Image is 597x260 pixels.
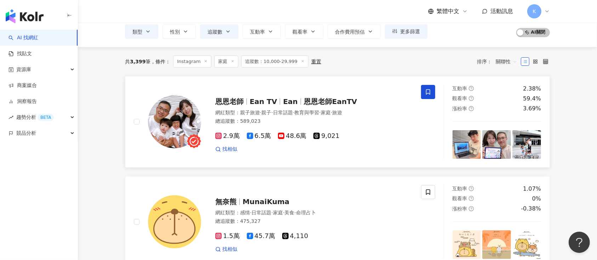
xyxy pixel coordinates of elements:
span: 家庭 [321,110,331,115]
span: 3,399 [130,59,146,64]
div: 1.07% [523,185,541,193]
span: 條件 ： [150,59,170,64]
img: post-image [482,130,511,159]
span: MunaiKuma [243,197,289,206]
span: 繁體中文 [437,7,459,15]
button: 合作費用預估 [328,24,381,39]
span: 4,110 [282,232,308,240]
span: 9,021 [313,132,340,140]
span: 關聯性 [496,56,517,67]
span: · [293,110,294,115]
span: Ean [283,97,297,106]
img: post-image [453,130,481,159]
span: 觀看率 [453,196,467,201]
span: rise [8,115,13,120]
div: 排序： [477,56,521,67]
span: 無奈熊 [215,197,237,206]
span: · [271,110,273,115]
div: 總追蹤數 ： 589,023 [215,118,413,125]
img: logo [6,9,44,23]
span: · [271,210,273,215]
div: -0.38% [521,205,541,213]
span: 活動訊息 [490,8,513,15]
span: 互動率 [453,186,467,191]
img: post-image [512,130,541,159]
span: 恩恩老師EanTV [304,97,357,106]
span: · [294,210,296,215]
span: 找相似 [222,146,237,153]
div: 59.4% [523,95,541,103]
span: 48.6萬 [278,132,306,140]
span: 追蹤數 [207,29,222,35]
span: 教育與學習 [294,110,319,115]
span: 1.5萬 [215,232,240,240]
a: 找貼文 [8,50,32,57]
span: Ean TV [250,97,277,106]
div: 共 筆 [125,59,150,64]
span: · [283,210,284,215]
span: · [260,110,261,115]
div: 0% [532,195,541,203]
button: 更多篩選 [385,24,427,39]
span: question-circle [469,106,474,111]
span: 6.5萬 [247,132,271,140]
span: 類型 [132,29,142,35]
span: 日常話題 [251,210,271,215]
span: 恩恩老師 [215,97,244,106]
a: searchAI 找網紅 [8,34,38,41]
span: 觀看率 [292,29,307,35]
button: 類型 [125,24,158,39]
a: 找相似 [215,146,237,153]
span: 漲粉率 [453,106,467,111]
div: 總追蹤數 ： 475,327 [215,218,413,225]
span: 家庭 [214,56,238,68]
span: question-circle [469,196,474,201]
span: question-circle [469,86,474,91]
div: 網紅類型 ： [215,209,413,216]
span: 性別 [170,29,180,35]
img: post-image [482,230,511,259]
img: KOL Avatar [148,95,201,148]
div: 網紅類型 ： [215,109,413,116]
button: 觀看率 [285,24,323,39]
iframe: Help Scout Beacon - Open [569,232,590,253]
button: 追蹤數 [200,24,238,39]
a: 洞察報告 [8,98,37,105]
span: Instagram [173,56,211,68]
span: K [533,7,536,15]
span: 親子旅遊 [240,110,260,115]
span: question-circle [469,186,474,191]
span: 命理占卜 [296,210,316,215]
span: 合作費用預估 [335,29,365,35]
span: 感情 [240,210,250,215]
img: post-image [512,230,541,259]
a: KOL Avatar恩恩老師Ean TVEan恩恩老師EanTV網紅類型：親子旅遊·親子·日常話題·教育與學習·家庭·旅遊總追蹤數：589,0232.9萬6.5萬48.6萬9,021找相似互動率... [125,76,550,168]
span: 家庭 [273,210,283,215]
span: 日常話題 [273,110,293,115]
img: KOL Avatar [148,195,201,248]
span: 更多篩選 [400,29,420,34]
span: question-circle [469,96,474,101]
button: 互動率 [243,24,281,39]
span: 趨勢分析 [16,109,54,125]
span: 追蹤數：10,000-29,999 [241,56,308,68]
span: 旅遊 [332,110,342,115]
span: 找相似 [222,246,237,253]
div: 3.69% [523,105,541,112]
img: post-image [453,230,481,259]
span: 資源庫 [16,62,31,77]
span: · [250,210,251,215]
span: 觀看率 [453,96,467,101]
span: 互動率 [250,29,265,35]
span: question-circle [469,206,474,211]
span: · [331,110,332,115]
span: 互動率 [453,86,467,91]
span: 競品分析 [16,125,36,141]
div: BETA [38,114,54,121]
span: · [319,110,320,115]
a: 找相似 [215,246,237,253]
span: 美食 [284,210,294,215]
a: 商案媒合 [8,82,37,89]
div: 重置 [311,59,321,64]
span: 2.9萬 [215,132,240,140]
